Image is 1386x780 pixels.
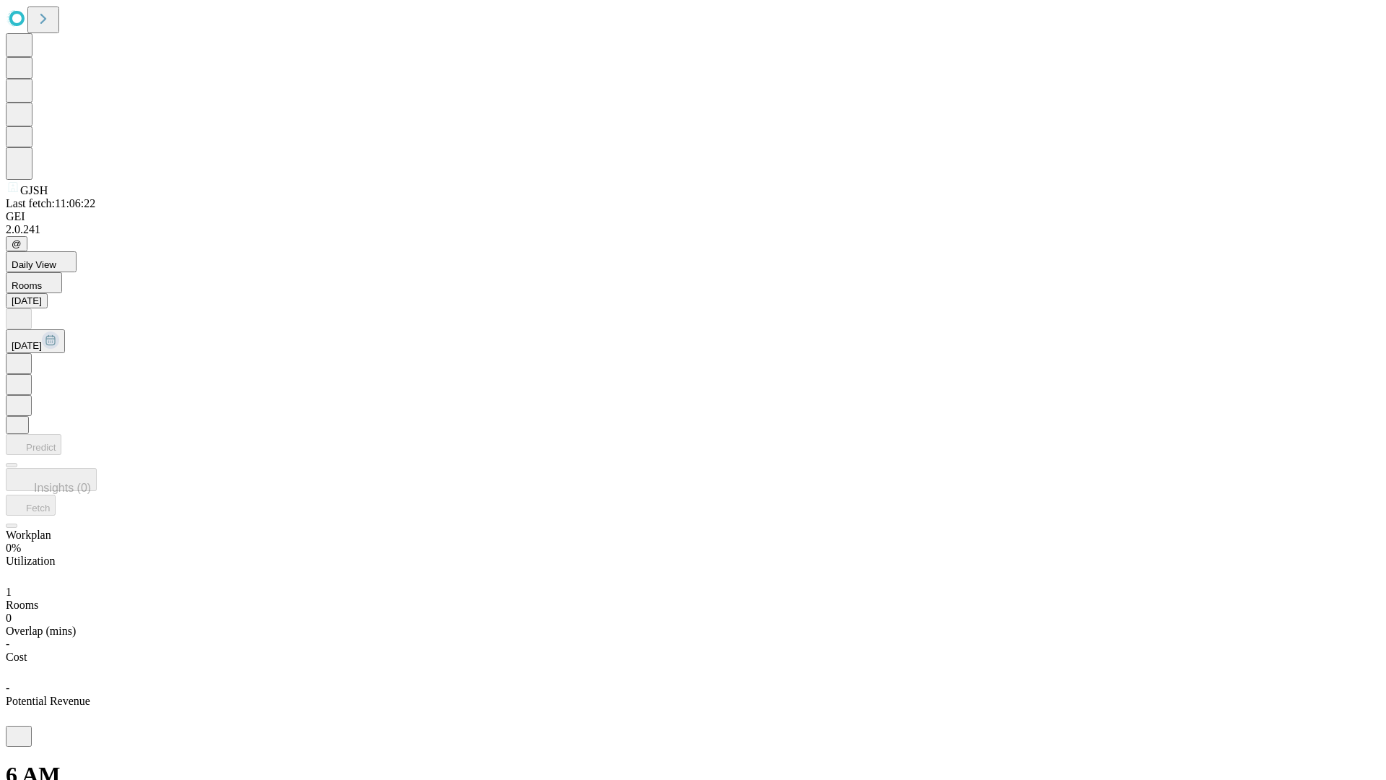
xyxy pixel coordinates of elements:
span: Workplan [6,529,51,541]
span: Potential Revenue [6,695,90,707]
span: Overlap (mins) [6,625,76,637]
button: Daily View [6,251,77,272]
span: 0 [6,612,12,624]
span: Last fetch: 11:06:22 [6,197,95,209]
div: 2.0.241 [6,223,1380,236]
button: [DATE] [6,293,48,308]
div: GEI [6,210,1380,223]
span: 1 [6,586,12,598]
span: Utilization [6,555,55,567]
span: - [6,638,9,650]
span: @ [12,238,22,249]
span: Rooms [6,599,38,611]
button: Rooms [6,272,62,293]
span: GJSH [20,184,48,196]
button: [DATE] [6,329,65,353]
span: Daily View [12,259,56,270]
button: Predict [6,434,61,455]
span: 0% [6,542,21,554]
span: - [6,682,9,694]
button: Fetch [6,495,56,516]
span: Insights (0) [34,482,91,494]
button: @ [6,236,27,251]
button: Insights (0) [6,468,97,491]
span: Rooms [12,280,42,291]
span: Cost [6,651,27,663]
span: [DATE] [12,340,42,351]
